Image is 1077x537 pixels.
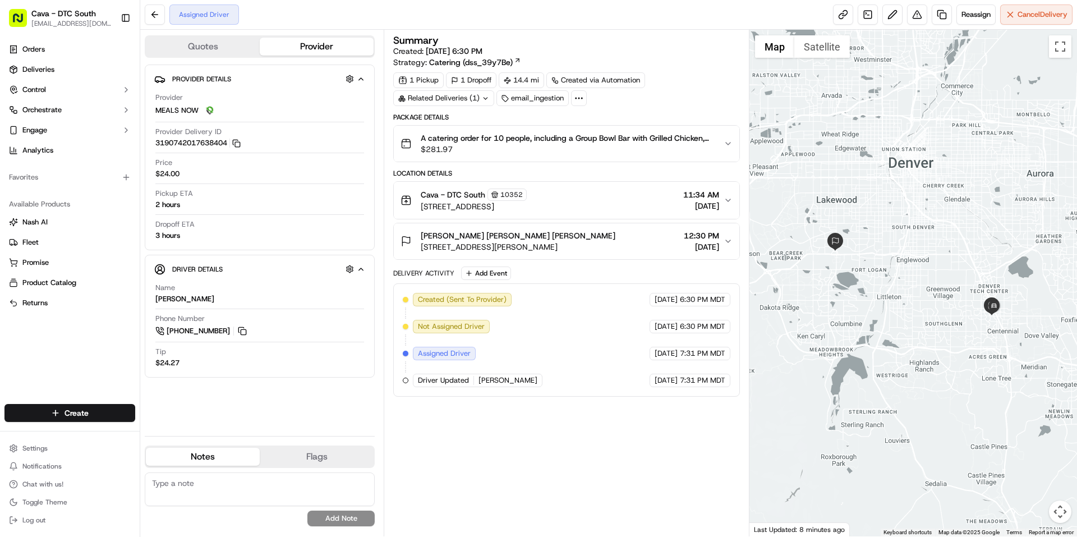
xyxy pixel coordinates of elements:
span: 6:30 PM MDT [680,295,725,305]
span: 11:34 AM [683,189,719,200]
span: Reassign [961,10,991,20]
div: Related Deliveries (1) [393,90,494,106]
a: Orders [4,40,135,58]
span: [DATE] [684,241,719,253]
button: Control [4,81,135,99]
span: Price [155,158,172,168]
button: Returns [4,294,135,312]
span: 10352 [500,190,523,199]
span: A catering order for 10 people, including a Group Bowl Bar with Grilled Chicken, Saffron Basmati ... [421,132,714,144]
span: Created (Sent To Provider) [418,295,507,305]
a: Open this area in Google Maps (opens a new window) [752,522,789,536]
a: Created via Automation [546,72,645,88]
a: Deliveries [4,61,135,79]
button: Cava - DTC South[EMAIL_ADDRESS][DOMAIN_NAME] [4,4,116,31]
span: Provider Delivery ID [155,127,222,137]
img: Google [752,522,789,536]
span: MEALS NOW [155,105,199,116]
span: Fleet [22,237,39,247]
div: 3 hours [155,231,180,241]
span: Pickup ETA [155,189,193,199]
span: [EMAIL_ADDRESS][DOMAIN_NAME] [31,19,112,28]
button: Promise [4,254,135,272]
button: Product Catalog [4,274,135,292]
span: Create [65,407,89,419]
span: [PERSON_NAME] [PERSON_NAME] [PERSON_NAME] [421,230,615,241]
button: Reassign [956,4,996,25]
span: Nash AI [22,217,48,227]
div: Available Products [4,195,135,213]
span: $281.97 [421,144,714,155]
a: Terms (opens in new tab) [1006,529,1022,535]
span: Tip [155,347,166,357]
span: 7:31 PM MDT [680,375,725,385]
button: Engage [4,121,135,139]
button: Map camera controls [1049,501,1071,523]
span: Engage [22,125,47,135]
span: Notifications [22,462,62,471]
span: Cava - DTC South [421,189,485,200]
span: Driver Details [172,265,223,274]
a: Promise [9,258,131,268]
button: Cava - DTC South10352[STREET_ADDRESS]11:34 AM[DATE] [394,182,739,219]
button: Provider [260,38,374,56]
div: Favorites [4,168,135,186]
button: Notes [146,448,260,466]
a: [PHONE_NUMBER] [155,325,248,337]
span: Settings [22,444,48,453]
span: Driver Updated [418,375,469,385]
button: Chat with us! [4,476,135,492]
span: Product Catalog [22,278,76,288]
span: Catering (dss_39y7Be) [429,57,513,68]
span: Log out [22,516,45,525]
button: Settings [4,440,135,456]
span: [STREET_ADDRESS] [421,201,527,212]
button: Orchestrate [4,101,135,119]
button: 3190742017638404 [155,138,241,148]
span: Map data ©2025 Google [938,529,1000,535]
span: 12:30 PM [684,230,719,241]
div: Last Updated: 8 minutes ago [749,522,850,536]
span: [STREET_ADDRESS][PERSON_NAME] [421,241,615,253]
span: Cancel Delivery [1018,10,1067,20]
div: Strategy: [393,57,521,68]
span: Control [22,85,46,95]
a: Analytics [4,141,135,159]
span: Toggle Theme [22,498,67,507]
span: Not Assigned Driver [418,322,485,332]
span: Provider [155,93,183,103]
button: Notifications [4,458,135,474]
span: [DATE] 6:30 PM [426,46,482,56]
div: Delivery Activity [393,269,454,278]
button: Nash AI [4,213,135,231]
div: 1 Pickup [393,72,444,88]
div: email_ingestion [496,90,569,106]
span: Analytics [22,145,53,155]
img: melas_now_logo.png [203,104,217,117]
span: Dropoff ETA [155,219,195,230]
span: [DATE] [655,348,678,359]
span: [DATE] [655,322,678,332]
button: Quotes [146,38,260,56]
div: Location Details [393,169,739,178]
button: Create [4,404,135,422]
span: Phone Number [155,314,205,324]
a: Product Catalog [9,278,131,288]
span: 7:31 PM MDT [680,348,725,359]
span: Provider Details [172,75,231,84]
button: Show street map [755,35,794,58]
button: Toggle fullscreen view [1049,35,1071,58]
button: Toggle Theme [4,494,135,510]
div: 14.4 mi [499,72,544,88]
div: 2 hours [155,200,180,210]
span: Orchestrate [22,105,62,115]
button: Fleet [4,233,135,251]
span: [DATE] [655,295,678,305]
span: 6:30 PM MDT [680,322,725,332]
span: Orders [22,44,45,54]
span: Promise [22,258,49,268]
span: [PHONE_NUMBER] [167,326,230,336]
span: Assigned Driver [418,348,471,359]
a: Returns [9,298,131,308]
